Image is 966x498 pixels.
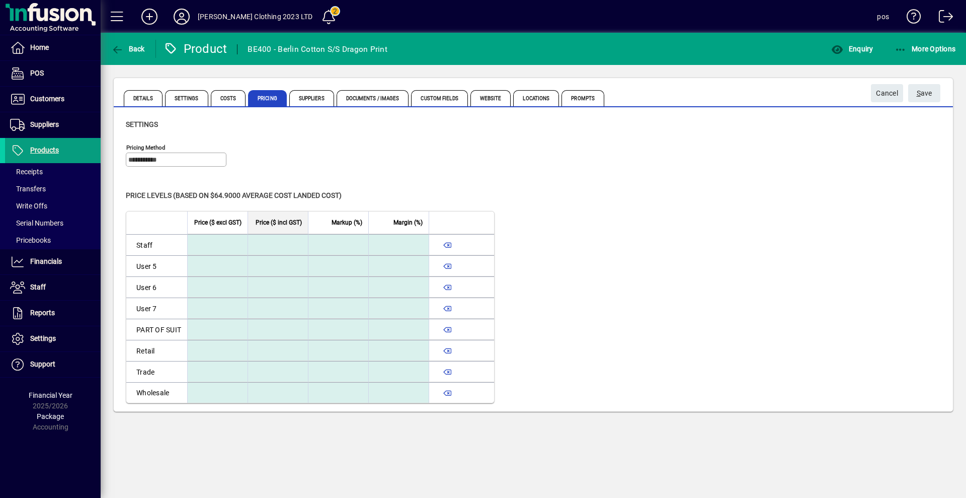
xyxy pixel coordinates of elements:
span: Margin (%) [393,217,423,228]
a: Logout [931,2,953,35]
a: Staff [5,275,101,300]
span: Write Offs [10,202,47,210]
span: Package [37,412,64,420]
span: Locations [513,90,559,106]
span: Price ($ excl GST) [194,217,242,228]
span: Home [30,43,49,51]
button: Enquiry [829,40,875,58]
span: Back [111,45,145,53]
div: BE400 - Berlin Cotton S/S Dragon Print [248,41,387,57]
a: Home [5,35,101,60]
span: Costs [211,90,246,106]
a: Pricebooks [5,232,101,249]
a: POS [5,61,101,86]
td: User 6 [126,276,187,298]
button: More Options [892,40,958,58]
span: Cancel [876,85,898,102]
td: Trade [126,361,187,382]
a: Transfers [5,180,101,197]
span: Enquiry [831,45,873,53]
span: Price levels (based on $64.9000 Average cost landed cost) [126,191,342,199]
span: Settings [165,90,208,106]
a: Settings [5,326,101,351]
span: Products [30,146,59,154]
span: Documents / Images [337,90,409,106]
button: Cancel [871,84,903,102]
span: Details [124,90,163,106]
td: Retail [126,340,187,361]
app-page-header-button: Back [101,40,156,58]
td: PART OF SUIT [126,319,187,340]
span: Price ($ incl GST) [256,217,302,228]
button: Profile [166,8,198,26]
a: Knowledge Base [899,2,921,35]
span: Financial Year [29,391,72,399]
div: Product [164,41,227,57]
a: Reports [5,301,101,326]
span: Staff [30,283,46,291]
span: S [917,89,921,97]
a: Receipts [5,163,101,180]
span: Serial Numbers [10,219,63,227]
div: pos [877,9,889,25]
a: Serial Numbers [5,215,101,232]
span: ave [917,85,932,102]
span: Receipts [10,168,43,176]
button: Back [109,40,147,58]
span: More Options [895,45,956,53]
span: Customers [30,95,64,103]
a: Support [5,352,101,377]
span: Markup (%) [332,217,362,228]
span: Support [30,360,55,368]
span: Pricebooks [10,236,51,244]
div: [PERSON_NAME] Clothing 2023 LTD [198,9,312,25]
a: Customers [5,87,101,112]
span: Website [470,90,511,106]
span: Suppliers [289,90,334,106]
td: User 7 [126,298,187,319]
button: Save [908,84,940,102]
button: Add [133,8,166,26]
span: Pricing [248,90,287,106]
a: Write Offs [5,197,101,215]
span: POS [30,69,44,77]
a: Financials [5,249,101,274]
span: Suppliers [30,120,59,128]
span: Prompts [561,90,604,106]
mat-label: Pricing method [126,144,166,151]
span: Settings [30,334,56,342]
span: Settings [126,120,158,128]
td: User 5 [126,255,187,276]
span: Transfers [10,185,46,193]
td: Wholesale [126,382,187,403]
span: Reports [30,309,55,317]
span: Custom Fields [411,90,467,106]
a: Suppliers [5,112,101,137]
span: Financials [30,257,62,265]
td: Staff [126,234,187,255]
